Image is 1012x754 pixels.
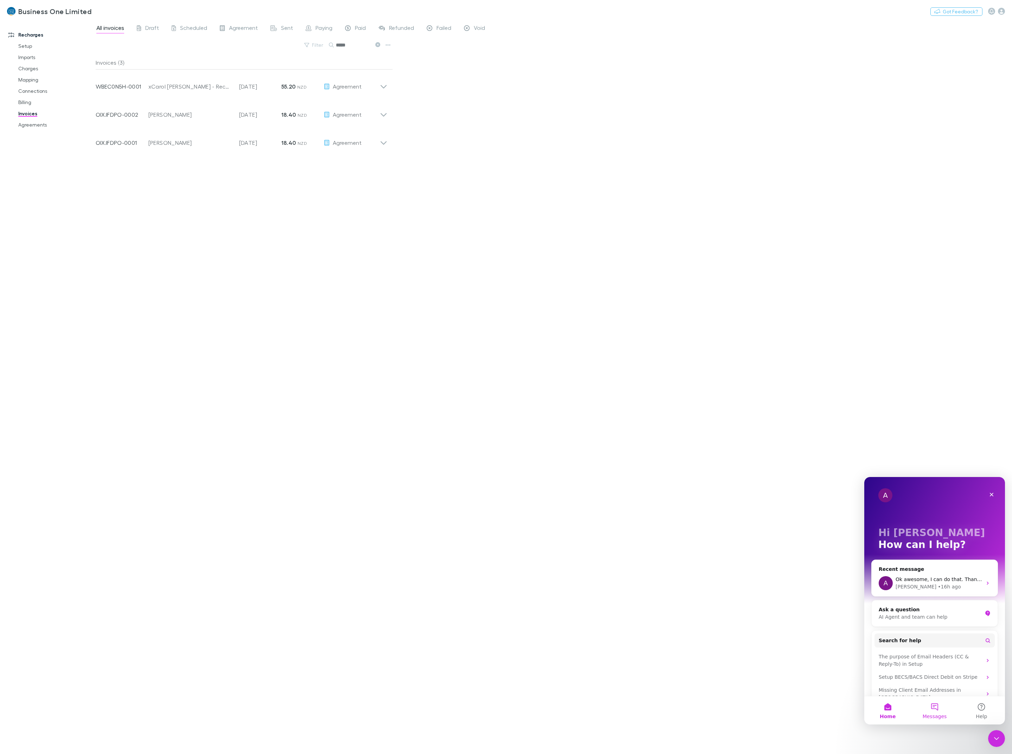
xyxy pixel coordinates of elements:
[301,41,327,49] button: Filter
[11,74,102,85] a: Mapping
[281,83,296,90] strong: 55.20
[389,24,414,33] span: Refunded
[90,70,393,98] div: WBEC0N5H-0001xCarol [PERSON_NAME] - Rechargly[DATE]55.20 NZDAgreement
[930,7,982,16] button: Got Feedback?
[239,110,281,119] p: [DATE]
[437,24,451,33] span: Failed
[11,85,102,97] a: Connections
[474,24,485,33] span: Void
[18,7,91,15] h3: Business One Limited
[96,24,124,33] span: All invoices
[11,40,102,52] a: Setup
[96,138,148,147] p: OIXJFDPO-0001
[96,82,148,91] p: WBEC0N5H-0001
[180,24,207,33] span: Scheduled
[145,24,159,33] span: Draft
[864,477,1005,724] iframe: Intercom live chat
[333,139,362,146] span: Agreement
[7,7,15,15] img: Business One Limited's Logo
[229,24,258,33] span: Agreement
[148,82,232,91] div: xCarol [PERSON_NAME] - Rechargly
[333,111,362,118] span: Agreement
[90,126,393,154] div: OIXJFDPO-0001[PERSON_NAME][DATE]18.40 NZDAgreement
[298,112,307,118] span: NZD
[3,3,96,20] a: Business One Limited
[988,730,1005,747] iframe: Intercom live chat
[90,98,393,126] div: OIXJFDPO-0002[PERSON_NAME][DATE]18.40 NZDAgreement
[148,138,232,147] div: [PERSON_NAME]
[11,52,102,63] a: Imports
[281,24,293,33] span: Sent
[355,24,366,33] span: Paid
[11,97,102,108] a: Billing
[297,84,307,90] span: NZD
[281,139,296,146] strong: 18.40
[333,83,362,90] span: Agreement
[11,119,102,130] a: Agreements
[298,141,307,146] span: NZD
[239,138,281,147] p: [DATE]
[1,29,102,40] a: Recharges
[11,108,102,119] a: Invoices
[148,110,232,119] div: [PERSON_NAME]
[239,82,281,91] p: [DATE]
[316,24,332,33] span: Paying
[11,63,102,74] a: Charges
[96,110,148,119] p: OIXJFDPO-0002
[281,111,296,118] strong: 18.40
